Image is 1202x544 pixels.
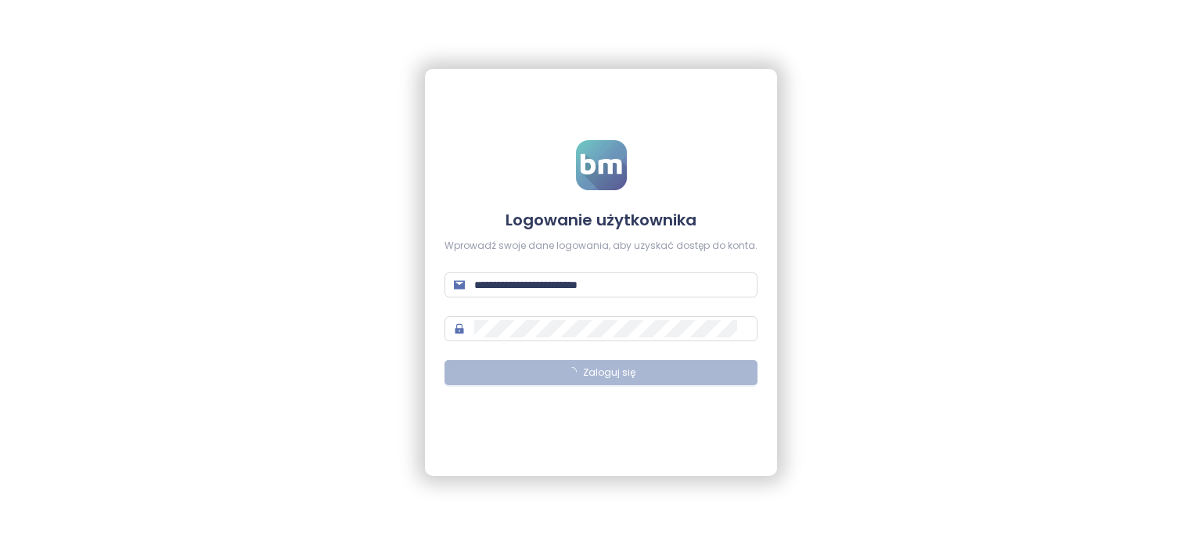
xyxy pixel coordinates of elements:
[444,360,758,385] button: Zaloguj się
[454,279,465,290] span: mail
[454,323,465,334] span: lock
[444,209,758,231] h4: Logowanie użytkownika
[576,140,627,190] img: logo
[567,367,577,376] span: loading
[444,239,758,254] div: Wprowadź swoje dane logowania, aby uzyskać dostęp do konta.
[583,366,635,380] span: Zaloguj się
